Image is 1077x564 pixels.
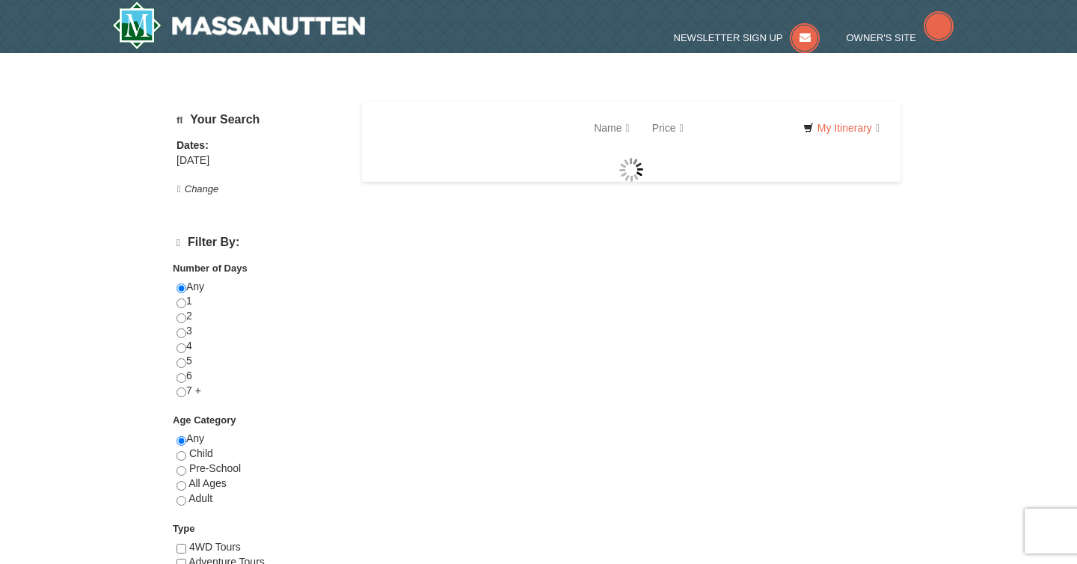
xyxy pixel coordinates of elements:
[794,117,889,139] a: My Itinerary
[112,1,365,49] a: Massanutten Resort
[177,153,343,168] div: [DATE]
[189,541,241,553] span: 4WD Tours
[188,477,227,489] span: All Ages
[173,263,248,274] strong: Number of Days
[674,32,820,43] a: Newsletter Sign Up
[847,32,954,43] a: Owner's Site
[189,447,213,459] span: Child
[674,32,783,43] span: Newsletter Sign Up
[177,432,343,521] div: Any
[188,492,212,504] span: Adult
[177,181,219,197] button: Change
[177,280,343,414] div: Any 1 2 3 4 5 6 7 +
[177,113,343,127] h5: Your Search
[641,113,695,143] a: Price
[619,158,643,182] img: wait gif
[177,236,343,250] h4: Filter By:
[847,32,917,43] span: Owner's Site
[112,1,365,49] img: Massanutten Resort Logo
[173,523,194,534] strong: Type
[583,113,640,143] a: Name
[177,139,209,151] strong: Dates:
[173,414,236,426] strong: Age Category
[189,462,241,474] span: Pre-School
